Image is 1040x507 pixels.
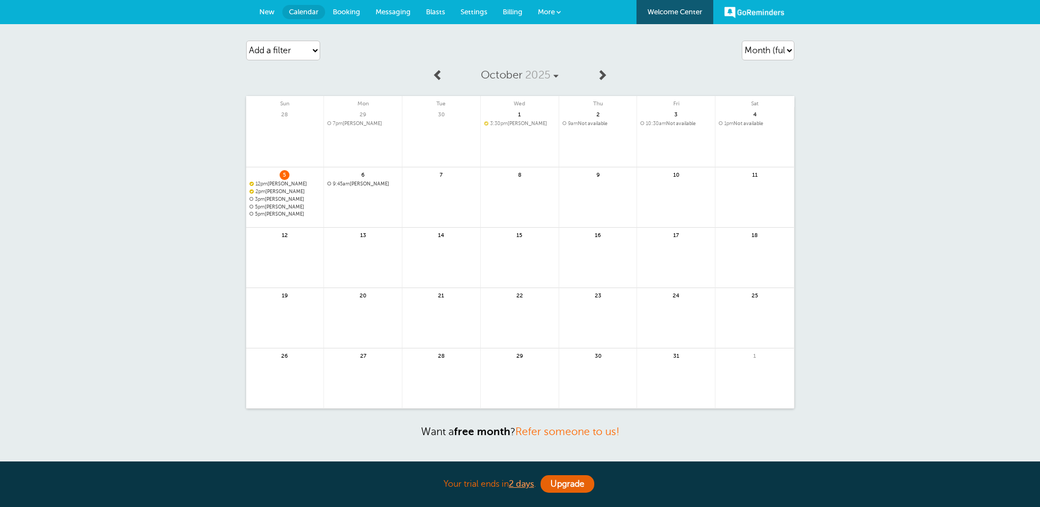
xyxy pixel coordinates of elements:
span: Sat [715,96,794,107]
span: October [481,69,522,81]
a: 1pmNot available [719,121,791,127]
span: 17 [671,230,681,239]
span: 9am [568,121,578,126]
span: Tue [402,96,480,107]
span: 31 [671,351,681,359]
span: 5 [280,170,289,178]
p: Want a ? [246,425,794,438]
span: 12pm [255,181,268,187]
span: Calendar [289,8,319,16]
span: Tina Gordon [249,211,321,217]
span: Not available [719,121,791,127]
span: 23 [593,291,603,299]
a: 5pm[PERSON_NAME] [249,211,321,217]
iframe: Resource center [996,463,1029,496]
span: 1 [515,110,525,118]
span: 22 [515,291,525,299]
span: Courtney Konicki [249,189,321,195]
a: Upgrade [541,475,594,493]
span: 21 [436,291,446,299]
span: 10 [671,170,681,178]
span: 11 [750,170,760,178]
span: 16 [593,230,603,239]
span: Teri Hanson [327,121,399,127]
span: 3 [671,110,681,118]
span: Thu [559,96,637,107]
span: 10:30am [646,121,666,126]
span: 8 [515,170,525,178]
span: Messaging [376,8,411,16]
span: 9 [593,170,603,178]
a: 5pm[PERSON_NAME] [249,204,321,210]
span: 2025 [525,69,550,81]
span: 28 [280,110,289,118]
span: Giovanna Jones [484,121,555,127]
span: 5pm [255,204,265,210]
span: 5pm [255,211,265,217]
span: Fri [637,96,715,107]
span: 2 [593,110,603,118]
span: 28 [436,351,446,359]
span: 14 [436,230,446,239]
span: Booking [333,8,360,16]
div: Your trial ends in . [246,472,794,496]
span: New [259,8,275,16]
a: 12pm[PERSON_NAME] [249,181,321,187]
a: 7pm[PERSON_NAME] [327,121,399,127]
span: 1 [750,351,760,359]
span: Angela Blazer [249,204,321,210]
span: Islande Mondesir [249,181,321,187]
span: 9:45am [333,181,350,187]
strong: free month [454,426,510,437]
span: 30 [593,351,603,359]
a: 2pm[PERSON_NAME] [249,189,321,195]
span: 3pm [255,196,265,202]
span: 2pm [255,189,265,194]
a: 3pm[PERSON_NAME] [249,196,321,202]
span: Settings [461,8,487,16]
span: 13 [358,230,368,239]
span: Confirmed. Changing the appointment date will unconfirm the appointment. [484,121,487,125]
a: 2 days [509,479,534,489]
span: Billing [503,8,522,16]
a: Refer someone to us! [515,426,620,437]
span: Not available [562,121,634,127]
a: 10:30amNot available [640,121,712,127]
span: 19 [280,291,289,299]
a: 3:30pm[PERSON_NAME] [484,121,555,127]
span: 7 [436,170,446,178]
span: 1pm [724,121,734,126]
span: More [538,8,555,16]
span: 6 [358,170,368,178]
span: Not available [640,121,712,127]
span: Blasts [426,8,445,16]
span: 29 [358,110,368,118]
span: 7pm [333,121,343,126]
span: 30 [436,110,446,118]
span: Mon [324,96,402,107]
span: Rickey Jones [327,181,399,187]
a: 9amNot available [562,121,634,127]
a: 9:45am[PERSON_NAME] [327,181,399,187]
span: 18 [750,230,760,239]
a: October 2025 [449,63,590,87]
span: 20 [358,291,368,299]
span: 25 [750,291,760,299]
span: Confirmed. Changing the appointment date will unconfirm the appointment. [249,189,253,193]
span: 27 [358,351,368,359]
span: 4 [750,110,760,118]
span: Sun [246,96,324,107]
span: 3:30pm [490,121,508,126]
span: 15 [515,230,525,239]
span: 26 [280,351,289,359]
span: 12 [280,230,289,239]
span: Confirmed. Changing the appointment date will unconfirm the appointment. [249,181,253,185]
span: 29 [515,351,525,359]
span: Amy Nicely [249,196,321,202]
span: Wed [481,96,559,107]
span: 24 [671,291,681,299]
a: Calendar [282,5,325,19]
